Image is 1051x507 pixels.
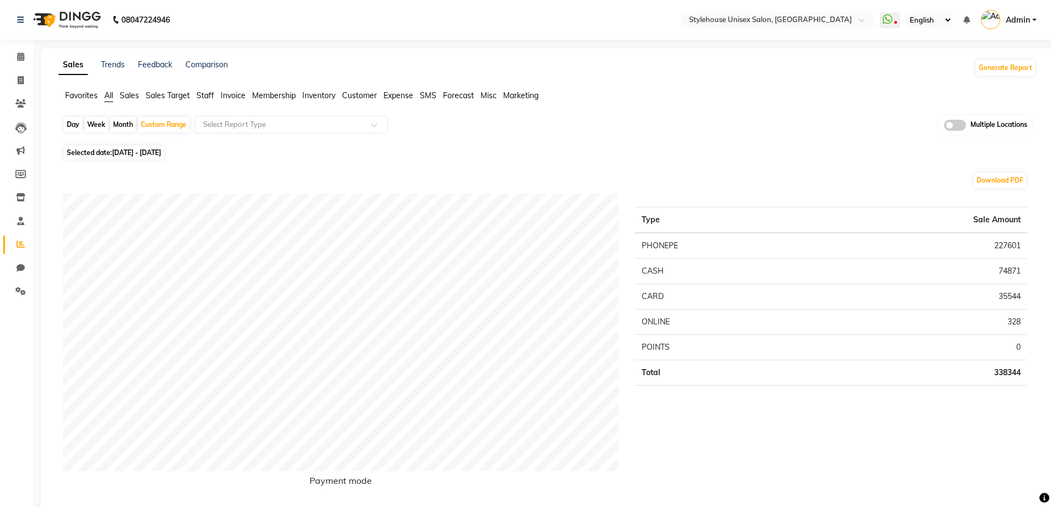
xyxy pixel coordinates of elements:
span: All [104,90,113,100]
span: Favorites [65,90,98,100]
td: 74871 [812,258,1027,284]
div: Day [64,117,82,132]
img: Admin [981,10,1000,29]
td: 35544 [812,284,1027,309]
a: Feedback [138,60,172,70]
td: CARD [635,284,812,309]
span: Forecast [443,90,474,100]
span: Staff [196,90,214,100]
td: PHONEPE [635,233,812,259]
span: Admin [1006,14,1030,26]
a: Comparison [185,60,228,70]
td: 338344 [812,360,1027,385]
span: [DATE] - [DATE] [112,148,161,157]
span: Customer [342,90,377,100]
th: Sale Amount [812,207,1027,233]
span: Expense [383,90,413,100]
button: Download PDF [974,173,1026,188]
span: Selected date: [64,146,164,159]
span: Multiple Locations [970,120,1027,131]
span: Misc [481,90,497,100]
td: ONLINE [635,309,812,334]
td: POINTS [635,334,812,360]
span: Membership [252,90,296,100]
div: Custom Range [138,117,189,132]
a: Trends [101,60,125,70]
h6: Payment mode [63,476,618,490]
span: Sales Target [146,90,190,100]
img: logo [28,4,104,35]
td: Total [635,360,812,385]
td: 328 [812,309,1027,334]
span: Marketing [503,90,538,100]
div: Week [84,117,108,132]
span: SMS [420,90,436,100]
td: 227601 [812,233,1027,259]
td: CASH [635,258,812,284]
span: Invoice [221,90,246,100]
button: Generate Report [976,60,1035,76]
a: Sales [58,55,88,75]
th: Type [635,207,812,233]
span: Inventory [302,90,335,100]
td: 0 [812,334,1027,360]
div: Month [110,117,136,132]
b: 08047224946 [121,4,170,35]
span: Sales [120,90,139,100]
